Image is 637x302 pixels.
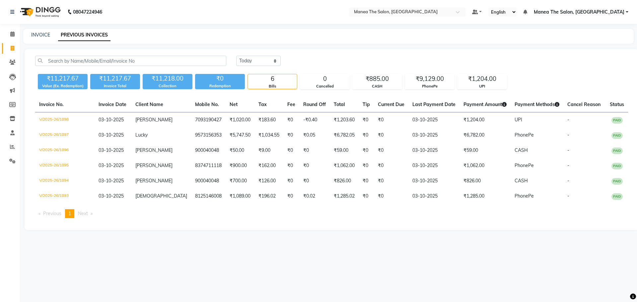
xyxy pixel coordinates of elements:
[567,117,569,123] span: -
[408,112,460,128] td: 03-10-2025
[299,173,330,189] td: ₹0
[460,189,511,204] td: ₹1,285.00
[299,128,330,143] td: ₹0.05
[283,173,299,189] td: ₹0
[408,189,460,204] td: 03-10-2025
[534,9,624,16] span: Manea The Salon, [GEOGRAPHIC_DATA]
[408,128,460,143] td: 03-10-2025
[374,189,408,204] td: ₹0
[567,178,569,184] span: -
[283,143,299,158] td: ₹0
[58,29,110,41] a: PREVIOUS INVOICES
[515,101,559,107] span: Payment Methods
[35,143,95,158] td: V/2025-26/1896
[515,178,528,184] span: CASH
[567,193,569,199] span: -
[374,128,408,143] td: ₹0
[299,143,330,158] td: ₹0
[567,147,569,153] span: -
[17,3,62,21] img: logo
[330,128,359,143] td: ₹6,782.05
[195,74,245,83] div: ₹0
[135,132,148,138] span: Lucky
[191,173,226,189] td: 900040048
[78,211,88,216] span: Next
[99,132,124,138] span: 03-10-2025
[359,143,374,158] td: ₹0
[359,173,374,189] td: ₹0
[408,143,460,158] td: 03-10-2025
[35,112,95,128] td: V/2025-26/1898
[258,101,267,107] span: Tax
[73,3,102,21] b: 08047224946
[515,117,522,123] span: UPI
[135,147,173,153] span: [PERSON_NAME]
[299,112,330,128] td: -₹0.40
[567,132,569,138] span: -
[135,101,163,107] span: Client Name
[405,84,454,89] div: PhonePe
[458,84,507,89] div: UPI
[611,117,623,124] span: PAID
[359,128,374,143] td: ₹0
[378,101,404,107] span: Current Due
[254,112,283,128] td: ₹183.60
[363,101,370,107] span: Tip
[330,173,359,189] td: ₹826.00
[135,178,173,184] span: [PERSON_NAME]
[254,189,283,204] td: ₹196.02
[38,74,88,83] div: ₹11,217.67
[143,74,192,83] div: ₹11,218.00
[353,84,402,89] div: CASH
[191,158,226,173] td: 8374711118
[226,143,254,158] td: ₹50.00
[195,101,219,107] span: Mobile No.
[35,209,628,218] nav: Pagination
[515,132,534,138] span: PhonePe
[359,189,374,204] td: ₹0
[330,189,359,204] td: ₹1,285.02
[191,128,226,143] td: 9573156353
[405,74,454,84] div: ₹9,129.00
[31,32,50,38] a: INVOICE
[611,148,623,154] span: PAID
[611,163,623,169] span: PAID
[226,189,254,204] td: ₹1,089.00
[300,84,349,89] div: Cancelled
[283,128,299,143] td: ₹0
[226,173,254,189] td: ₹700.00
[359,158,374,173] td: ₹0
[412,101,456,107] span: Last Payment Date
[191,112,226,128] td: 7093190427
[460,143,511,158] td: ₹59.00
[254,158,283,173] td: ₹162.00
[254,143,283,158] td: ₹9.00
[90,83,140,89] div: Invoice Total
[567,162,569,168] span: -
[99,162,124,168] span: 03-10-2025
[611,132,623,139] span: PAID
[135,193,187,199] span: [DEMOGRAPHIC_DATA]
[408,173,460,189] td: 03-10-2025
[248,74,297,84] div: 6
[374,173,408,189] td: ₹0
[68,211,71,216] span: 1
[330,143,359,158] td: ₹59.00
[300,74,349,84] div: 0
[99,101,126,107] span: Invoice Date
[408,158,460,173] td: 03-10-2025
[283,158,299,173] td: ₹0
[248,84,297,89] div: Bills
[35,128,95,143] td: V/2025-26/1897
[359,112,374,128] td: ₹0
[460,128,511,143] td: ₹6,782.00
[515,162,534,168] span: PhonePe
[299,189,330,204] td: ₹0.02
[143,83,192,89] div: Collection
[460,158,511,173] td: ₹1,062.00
[195,83,245,89] div: Redemption
[191,143,226,158] td: 900040048
[611,178,623,185] span: PAID
[226,158,254,173] td: ₹900.00
[374,143,408,158] td: ₹0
